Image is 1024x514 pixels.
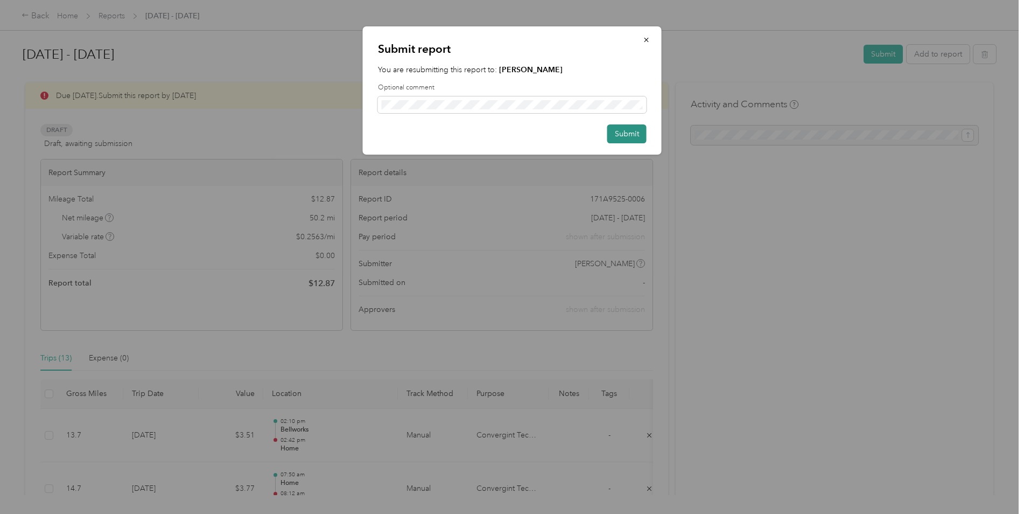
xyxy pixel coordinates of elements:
p: Submit report [378,41,647,57]
button: Submit [607,124,647,143]
strong: [PERSON_NAME] [499,65,563,74]
p: You are resubmitting this report to: [378,64,647,75]
iframe: Everlance-gr Chat Button Frame [964,454,1024,514]
label: Optional comment [378,83,647,93]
